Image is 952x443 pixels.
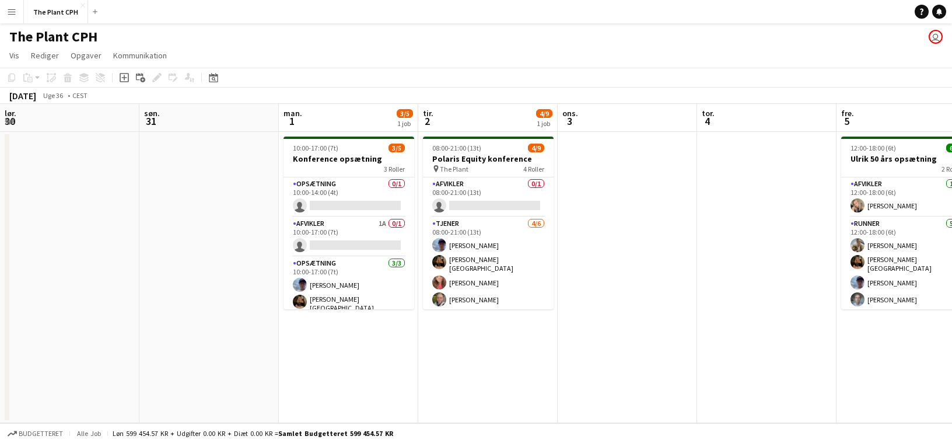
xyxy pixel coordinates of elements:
[142,114,160,128] span: 31
[702,108,715,118] span: tor.
[423,177,554,217] app-card-role: Afvikler0/108:00-21:00 (13t)
[929,30,943,44] app-user-avatar: Magnus Pedersen
[9,28,97,46] h1: The Plant CPH
[384,165,405,173] span: 3 Roller
[283,154,414,164] h3: Konference opsætning
[26,48,64,63] a: Rediger
[283,217,414,257] app-card-role: Afvikler1A0/110:00-17:00 (7t)
[397,109,413,118] span: 3/5
[283,257,414,334] app-card-role: Opsætning3/310:00-17:00 (7t)[PERSON_NAME][PERSON_NAME][GEOGRAPHIC_DATA]
[523,165,544,173] span: 4 Roller
[841,108,854,118] span: fre.
[440,165,468,173] span: The Plant
[432,144,481,152] span: 08:00-21:00 (13t)
[31,50,59,61] span: Rediger
[423,108,433,118] span: tir.
[144,108,160,118] span: søn.
[423,137,554,309] app-job-card: 08:00-21:00 (13t)4/9Polaris Equity konference The Plant4 RollerAfvikler0/108:00-21:00 (13t) Tjene...
[562,108,578,118] span: ons.
[9,90,36,102] div: [DATE]
[24,1,88,23] button: The Plant CPH
[108,48,171,63] a: Kommunikation
[561,114,578,128] span: 3
[421,114,433,128] span: 2
[282,114,302,128] span: 1
[113,429,393,438] div: Løn 599 454.57 KR + Udgifter 0.00 KR + Diæt 0.00 KR =
[283,177,414,217] app-card-role: Opsætning0/110:00-14:00 (4t)
[839,114,854,128] span: 5
[9,50,19,61] span: Vis
[75,429,103,438] span: Alle job
[423,217,554,345] app-card-role: Tjener4/608:00-21:00 (13t)[PERSON_NAME][PERSON_NAME][GEOGRAPHIC_DATA][PERSON_NAME][PERSON_NAME]
[388,144,405,152] span: 3/5
[283,137,414,309] app-job-card: 10:00-17:00 (7t)3/5Konference opsætning3 RollerOpsætning0/110:00-14:00 (4t) Afvikler1A0/110:00-17...
[3,114,16,128] span: 30
[700,114,715,128] span: 4
[5,108,16,118] span: lør.
[293,144,338,152] span: 10:00-17:00 (7t)
[113,50,167,61] span: Kommunikation
[397,119,412,128] div: 1 job
[66,48,106,63] a: Opgaver
[72,91,87,100] div: CEST
[278,429,393,438] span: Samlet budgetteret 599 454.57 KR
[6,427,65,440] button: Budgetteret
[528,144,544,152] span: 4/9
[850,144,896,152] span: 12:00-18:00 (6t)
[19,430,63,438] span: Budgetteret
[423,154,554,164] h3: Polaris Equity konference
[537,119,552,128] div: 1 job
[536,109,552,118] span: 4/9
[38,91,68,100] span: Uge 36
[5,48,24,63] a: Vis
[283,108,302,118] span: man.
[71,50,101,61] span: Opgaver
